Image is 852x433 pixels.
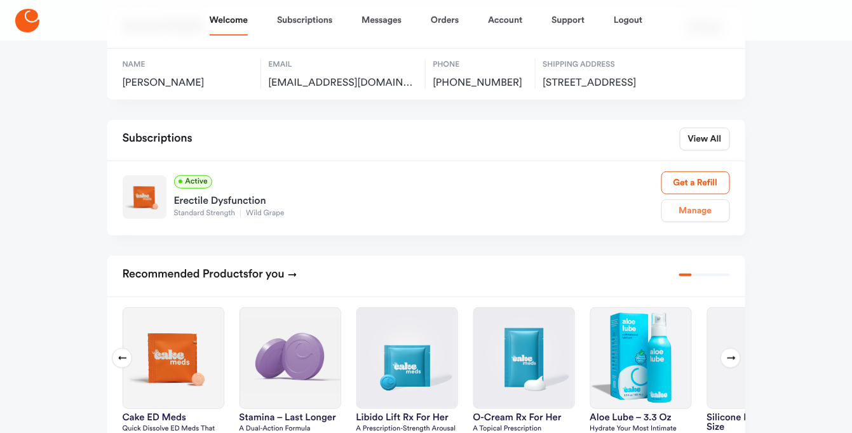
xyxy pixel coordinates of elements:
img: Aloe Lube – 3.3 oz [591,308,691,408]
h3: silicone lube – value size [707,413,809,432]
a: Messages [362,5,402,36]
span: Wild Grape [240,210,289,217]
a: Logout [614,5,642,36]
img: Libido Lift Rx For Her [357,308,457,408]
span: Name [123,59,253,70]
a: Support [551,5,585,36]
span: for you [248,269,285,280]
span: 11954 S 90TH EAST AVE, Bixby, US, 74008 [543,77,680,90]
h3: Aloe Lube – 3.3 oz [590,413,692,422]
span: leemford@gmail.com [269,77,417,90]
span: Phone [433,59,527,70]
div: Erectile Dysfunction [174,189,661,209]
a: Orders [431,5,459,36]
span: [PHONE_NUMBER] [433,77,527,90]
span: Email [269,59,417,70]
a: Get a Refill [661,171,730,194]
h2: Recommended Products [123,263,297,286]
img: Standard Strength [123,175,166,219]
a: Subscriptions [277,5,332,36]
img: O-Cream Rx for Her [474,308,574,408]
span: Shipping Address [543,59,680,70]
a: Welcome [210,5,248,36]
h3: Stamina – Last Longer [240,413,341,422]
h3: Libido Lift Rx For Her [356,413,458,422]
img: Cake ED Meds [123,308,224,408]
a: Account [488,5,522,36]
span: Standard Strength [174,210,241,217]
img: Stamina – Last Longer [240,308,341,408]
a: View All [680,128,730,150]
a: Erectile DysfunctionStandard StrengthWild Grape [174,189,661,219]
h2: Subscriptions [123,128,193,150]
span: [PERSON_NAME] [123,77,253,90]
h3: O-Cream Rx for Her [473,413,575,422]
img: silicone lube – value size [708,308,808,408]
span: Active [174,175,212,189]
h3: Cake ED Meds [123,413,224,422]
a: Manage [661,199,730,222]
